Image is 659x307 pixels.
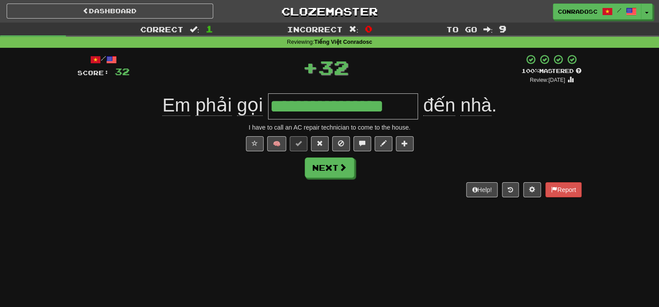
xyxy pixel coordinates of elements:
span: đến [423,95,456,116]
span: conradosc [558,8,598,15]
button: Set this sentence to 100% Mastered (alt+m) [290,136,307,151]
span: 32 [318,56,349,78]
button: Discuss sentence (alt+u) [353,136,371,151]
button: Add to collection (alt+a) [396,136,414,151]
button: Round history (alt+y) [502,182,519,197]
span: : [483,26,493,33]
div: I have to call an AC repair technician to come to the house. [77,123,582,132]
span: : [349,26,359,33]
button: Next [305,157,354,178]
span: phải [195,95,232,116]
span: + [303,54,318,81]
a: Dashboard [7,4,213,19]
span: nhà [460,95,491,116]
a: Clozemaster [226,4,433,19]
span: / [617,7,621,13]
small: Review: [DATE] [530,77,565,83]
button: Report [545,182,582,197]
span: Incorrect [287,25,343,34]
button: 🧠 [267,136,286,151]
span: Score: [77,69,109,77]
span: 32 [115,66,130,77]
span: 1 [206,23,213,34]
span: 9 [499,23,506,34]
span: 100 % [521,67,539,74]
button: Ignore sentence (alt+i) [332,136,350,151]
div: / [77,54,130,65]
span: : [190,26,199,33]
span: gọi [237,95,263,116]
span: Correct [140,25,184,34]
button: Help! [466,182,498,197]
button: Reset to 0% Mastered (alt+r) [311,136,329,151]
span: Em [162,95,190,116]
strong: Tiếng Việt Conradosc [314,39,372,45]
div: Mastered [521,67,582,75]
button: Edit sentence (alt+d) [375,136,392,151]
button: Favorite sentence (alt+f) [246,136,264,151]
a: conradosc / [553,4,641,19]
span: . [418,95,497,116]
span: To go [446,25,477,34]
span: 0 [364,23,372,34]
